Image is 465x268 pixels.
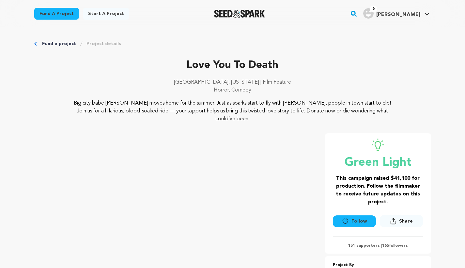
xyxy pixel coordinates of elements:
p: Love You To Death [34,58,431,73]
span: Share [380,215,423,230]
span: 165 [382,244,389,248]
span: [PERSON_NAME] [376,12,420,17]
p: 151 supporters | followers [333,243,423,248]
a: Project details [86,41,121,47]
div: Mike M.'s Profile [363,8,420,19]
img: Seed&Spark Logo Dark Mode [214,10,265,18]
a: Mike M.'s Profile [362,7,431,19]
a: Seed&Spark Homepage [214,10,265,18]
span: Mike M.'s Profile [362,7,431,21]
a: Fund a project [42,41,76,47]
button: Follow [333,215,376,227]
div: Breadcrumb [34,41,431,47]
span: 6 [370,6,377,12]
img: user.png [363,8,374,19]
p: Big city babe [PERSON_NAME] moves home for the summer. Just as sparks start to fly with [PERSON_N... [74,99,391,123]
span: Share [399,218,413,225]
button: Share [380,215,423,227]
p: Horror, Comedy [34,86,431,94]
p: [GEOGRAPHIC_DATA], [US_STATE] | Film Feature [34,78,431,86]
a: Fund a project [34,8,79,20]
a: Start a project [83,8,129,20]
h3: This campaign raised $41,100 for production. Follow the filmmaker to receive future updates on th... [333,175,423,206]
p: Green Light [333,156,423,169]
